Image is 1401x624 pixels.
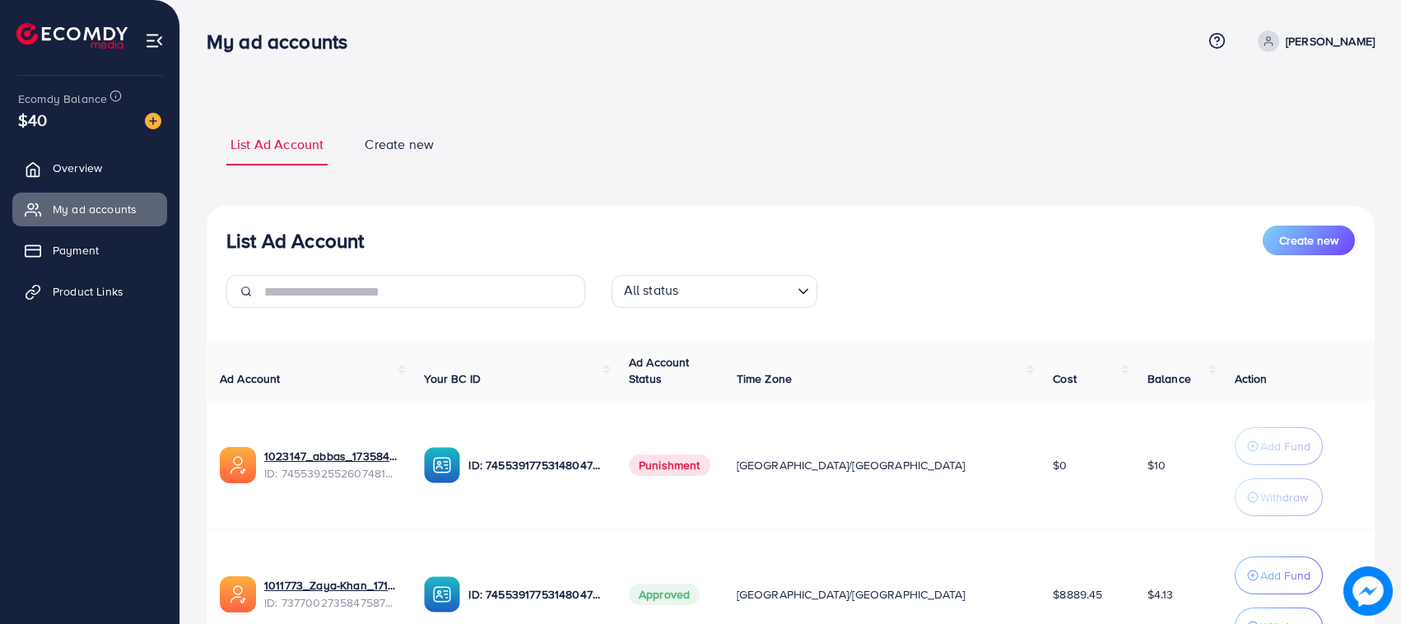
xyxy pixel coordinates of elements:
[1147,586,1174,603] span: $4.13
[1235,427,1323,465] button: Add Fund
[1286,31,1375,51] p: [PERSON_NAME]
[424,370,481,387] span: Your BC ID
[53,160,102,176] span: Overview
[53,201,137,217] span: My ad accounts
[12,151,167,184] a: Overview
[1147,457,1166,473] span: $10
[1235,478,1323,516] button: Withdraw
[53,283,123,300] span: Product Links
[220,447,256,483] img: ic-ads-acc.e4c84228.svg
[629,454,710,476] span: Punishment
[264,448,398,464] a: 1023147_abbas_1735843853887
[18,91,107,107] span: Ecomdy Balance
[230,135,323,154] span: List Ad Account
[1260,436,1310,456] p: Add Fund
[1251,30,1375,52] a: [PERSON_NAME]
[220,576,256,612] img: ic-ads-acc.e4c84228.svg
[621,277,682,304] span: All status
[1053,457,1067,473] span: $0
[424,576,460,612] img: ic-ba-acc.ded83a64.svg
[629,354,690,387] span: Ad Account Status
[1053,586,1102,603] span: $8889.45
[264,465,398,482] span: ID: 7455392552607481857
[220,370,281,387] span: Ad Account
[468,455,602,475] p: ID: 7455391775314804752
[737,370,792,387] span: Time Zone
[1279,232,1338,249] span: Create new
[264,448,398,482] div: <span class='underline'>1023147_abbas_1735843853887</span></br>7455392552607481857
[18,108,47,132] span: $40
[1053,370,1077,387] span: Cost
[145,31,164,50] img: menu
[264,577,398,594] a: 1011773_Zaya-Khan_1717592302951
[53,242,99,258] span: Payment
[1343,566,1393,616] img: image
[145,113,161,129] img: image
[264,594,398,611] span: ID: 7377002735847587841
[12,234,167,267] a: Payment
[365,135,434,154] span: Create new
[1235,556,1323,594] button: Add Fund
[1260,487,1308,507] p: Withdraw
[1263,226,1355,255] button: Create new
[737,586,966,603] span: [GEOGRAPHIC_DATA]/[GEOGRAPHIC_DATA]
[1147,370,1191,387] span: Balance
[629,584,700,605] span: Approved
[683,278,790,304] input: Search for option
[737,457,966,473] span: [GEOGRAPHIC_DATA]/[GEOGRAPHIC_DATA]
[226,229,364,253] h3: List Ad Account
[1260,566,1310,585] p: Add Fund
[12,275,167,308] a: Product Links
[612,275,817,308] div: Search for option
[12,193,167,226] a: My ad accounts
[207,30,361,54] h3: My ad accounts
[264,577,398,611] div: <span class='underline'>1011773_Zaya-Khan_1717592302951</span></br>7377002735847587841
[424,447,460,483] img: ic-ba-acc.ded83a64.svg
[1235,370,1268,387] span: Action
[16,23,128,49] img: logo
[468,584,602,604] p: ID: 7455391775314804752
